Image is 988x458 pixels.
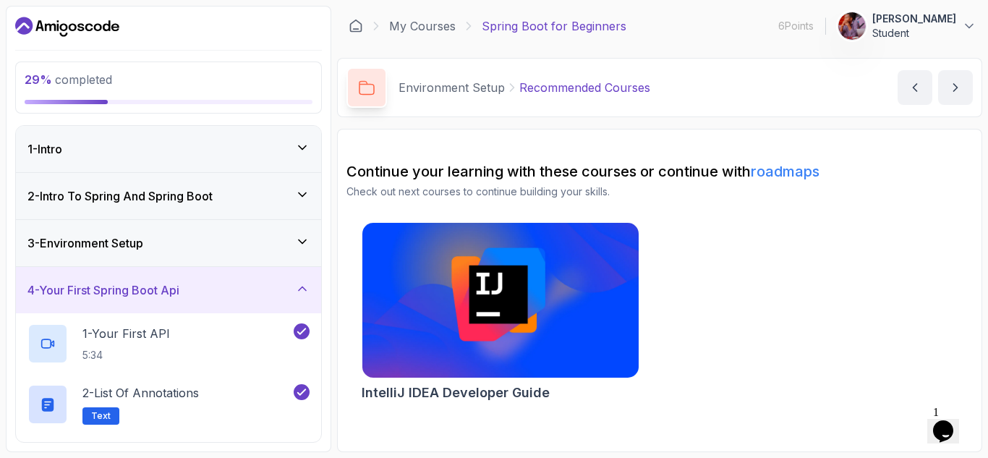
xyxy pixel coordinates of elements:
[16,173,321,219] button: 2-Intro To Spring And Spring Boot
[838,12,866,40] img: user profile image
[362,383,550,403] h2: IntelliJ IDEA Developer Guide
[346,185,973,199] p: Check out next courses to continue building your skills.
[838,12,976,41] button: user profile image[PERSON_NAME]Student
[82,348,170,362] p: 5:34
[872,26,956,41] p: Student
[15,15,119,38] a: Dashboard
[27,140,62,158] h3: 1 - Intro
[519,79,650,96] p: Recommended Courses
[349,19,363,33] a: Dashboard
[927,400,974,444] iframe: chat widget
[482,17,626,35] p: Spring Boot for Beginners
[16,220,321,266] button: 3-Environment Setup
[25,72,52,87] span: 29 %
[16,126,321,172] button: 1-Intro
[27,323,310,364] button: 1-Your First API5:34
[399,79,505,96] p: Environment Setup
[362,223,639,378] img: IntelliJ IDEA Developer Guide card
[362,222,639,403] a: IntelliJ IDEA Developer Guide cardIntelliJ IDEA Developer Guide
[27,384,310,425] button: 2-List of AnnotationsText
[25,72,112,87] span: completed
[82,384,199,402] p: 2 - List of Annotations
[751,163,819,180] a: roadmaps
[91,410,111,422] span: Text
[27,187,213,205] h3: 2 - Intro To Spring And Spring Boot
[346,161,973,182] h2: Continue your learning with these courses or continue with
[16,267,321,313] button: 4-Your First Spring Boot Api
[82,325,170,342] p: 1 - Your First API
[27,234,143,252] h3: 3 - Environment Setup
[872,12,956,26] p: [PERSON_NAME]
[778,19,814,33] p: 6 Points
[898,70,932,105] button: previous content
[27,281,179,299] h3: 4 - Your First Spring Boot Api
[938,70,973,105] button: next content
[389,17,456,35] a: My Courses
